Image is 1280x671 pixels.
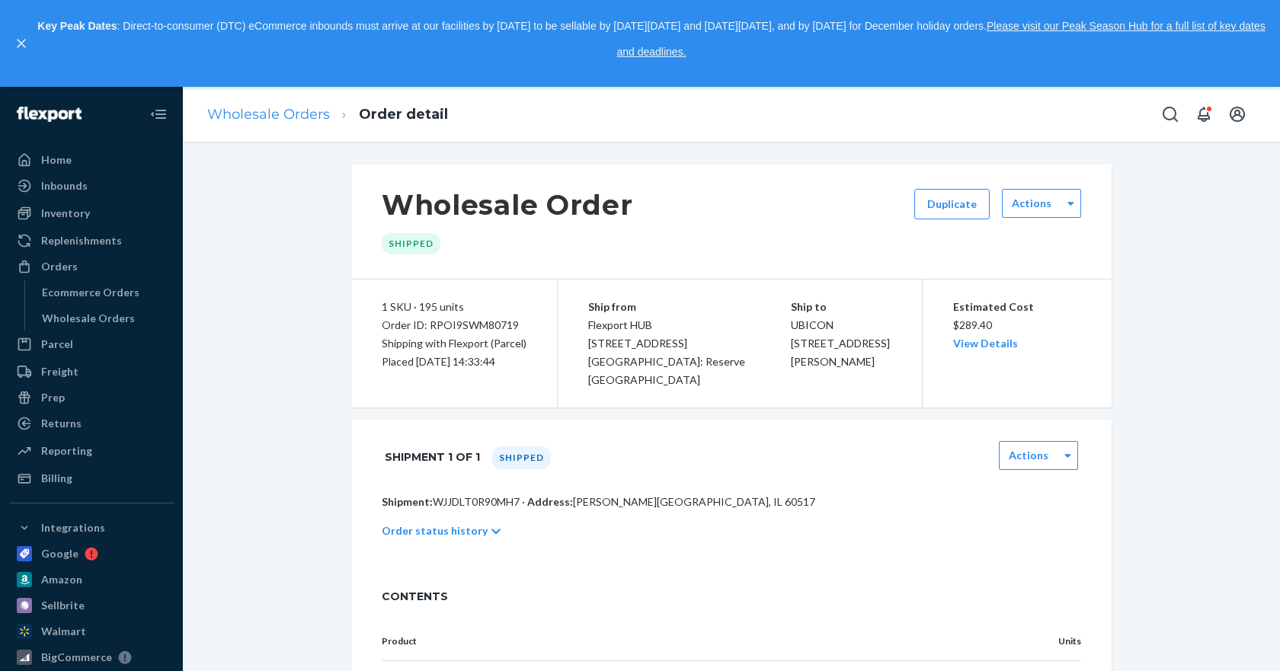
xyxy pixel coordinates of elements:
a: BigCommerce [9,645,174,669]
div: Freight [41,364,78,379]
a: Google [9,542,174,566]
div: Inbounds [41,178,88,193]
a: Replenishments [9,228,174,253]
p: Product [382,634,993,648]
button: Open Search Box [1155,99,1186,129]
div: Replenishments [41,233,122,248]
a: Parcel [9,332,174,356]
div: Prep [41,390,65,405]
p: Ship from [588,298,791,316]
span: CONTENTS [382,589,1081,604]
div: Integrations [41,520,105,535]
button: Integrations [9,516,174,540]
p: Units [1017,634,1081,648]
strong: Key Peak Dates [37,20,117,32]
a: Amazon [9,567,174,592]
h1: Shipment 1 of 1 [385,441,480,473]
a: Wholesale Orders [34,306,174,331]
div: Placed [DATE] 14:33:44 [382,353,526,371]
div: Parcel [41,337,73,352]
div: Shipped [492,446,551,469]
p: WJJDLT0R90MH7 · [PERSON_NAME][GEOGRAPHIC_DATA], IL 60517 [382,494,1081,510]
div: Amazon [41,572,82,587]
div: Reporting [41,443,92,459]
div: Walmart [41,624,86,639]
div: BigCommerce [41,650,112,665]
a: Sellbrite [9,593,174,618]
div: Orders [41,259,78,274]
button: Duplicate [914,189,990,219]
a: Returns [9,411,174,436]
p: : Direct-to-consumer (DTC) eCommerce inbounds must arrive at our facilities by [DATE] to be sella... [37,14,1266,65]
button: Close Navigation [143,99,174,129]
div: Home [41,152,72,168]
a: Home [9,148,174,172]
div: Shipped [382,233,440,254]
a: Inventory [9,201,174,225]
div: $289.40 [953,298,1082,353]
p: Estimated Cost [953,298,1082,316]
span: Shipment: [382,495,433,508]
div: Order ID: RPOI9SWM80719 [382,316,526,334]
a: View Details [953,337,1018,350]
a: Billing [9,466,174,490]
ol: breadcrumbs [195,92,460,137]
a: Freight [9,359,174,384]
span: Flexport HUB [STREET_ADDRESS][GEOGRAPHIC_DATA]: Reserve [GEOGRAPHIC_DATA] [588,318,745,386]
a: Order detail [359,106,448,123]
button: Open notifications [1189,99,1219,129]
a: Walmart [9,619,174,644]
a: Ecommerce Orders [34,280,174,305]
img: Flexport logo [17,107,82,122]
span: Chat [34,11,65,24]
div: Sellbrite [41,598,85,613]
span: Address: [527,495,573,508]
label: Actions [1009,448,1048,463]
div: Google [41,546,78,561]
a: Orders [9,254,174,279]
p: Shipping with Flexport (Parcel) [382,334,526,353]
button: Open account menu [1222,99,1253,129]
p: Ship to [791,298,891,316]
div: Returns [41,416,82,431]
h1: Wholesale Order [382,189,633,221]
p: Order status history [382,523,488,538]
label: Actions [1012,196,1051,211]
div: Billing [41,471,72,486]
a: Prep [9,385,174,410]
div: Wholesale Orders [42,311,135,326]
a: Reporting [9,439,174,463]
a: Please visit our Peak Season Hub for a full list of key dates and deadlines. [616,20,1265,58]
div: Ecommerce Orders [42,285,139,300]
span: UBICON [STREET_ADDRESS][PERSON_NAME] [791,318,890,368]
button: close, [14,36,29,51]
a: Inbounds [9,174,174,198]
a: Wholesale Orders [207,106,330,123]
div: Inventory [41,206,90,221]
div: 1 SKU · 195 units [382,298,526,316]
